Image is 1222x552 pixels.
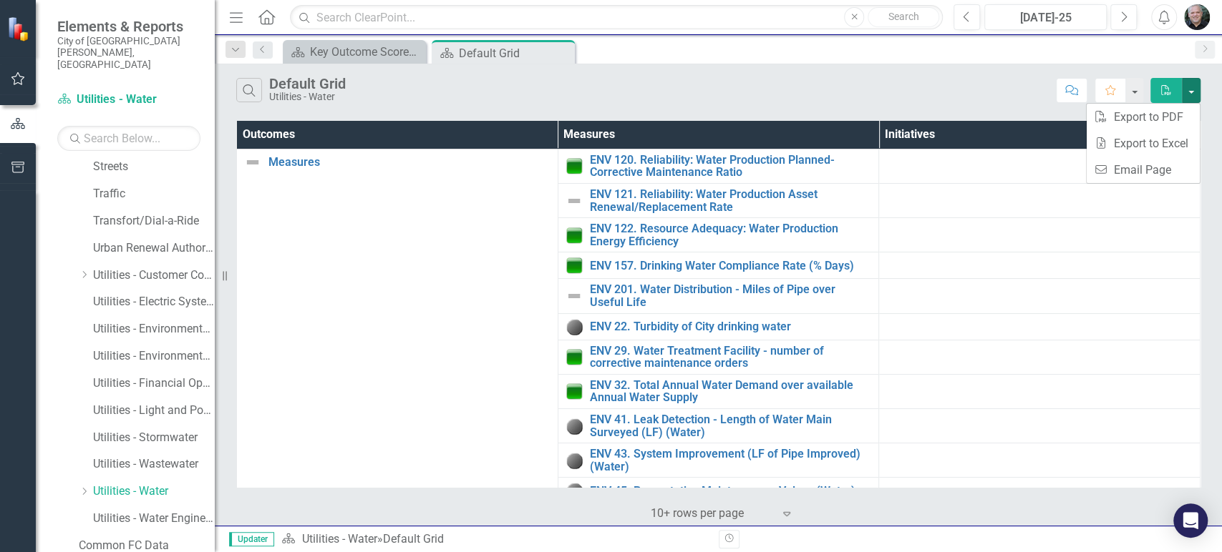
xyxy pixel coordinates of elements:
[93,159,215,175] a: Streets
[1087,157,1200,183] a: Email Page
[566,257,583,274] img: On Target
[93,348,215,365] a: Utilities - Environmental Services Div.
[984,4,1107,30] button: [DATE]-25
[566,482,583,499] img: No Information
[566,452,583,469] img: No Information
[590,260,872,272] a: ENV 157. Drinking Water Compliance Rate (% Days)
[57,92,200,108] a: Utilities - Water
[590,283,872,308] a: ENV 201. Water Distribution - Miles of Pipe over Useful Life
[301,532,377,546] a: Utilities - Water
[1173,503,1208,538] div: Open Intercom Messenger
[269,92,346,102] div: Utilities - Water
[558,443,879,478] td: Double-Click to Edit Right Click for Context Menu
[558,340,879,374] td: Double-Click to Edit Right Click for Context Menu
[566,348,583,365] img: On Target
[93,213,215,230] a: Transfort/Dial-a-Ride
[590,320,872,333] a: ENV 22. Turbidity of City drinking water
[1184,4,1210,30] img: Gregg Stonecipher
[558,478,879,504] td: Double-Click to Edit Right Click for Context Menu
[558,252,879,279] td: Double-Click to Edit Right Click for Context Menu
[93,375,215,392] a: Utilities - Financial Operations
[57,35,200,70] small: City of [GEOGRAPHIC_DATA][PERSON_NAME], [GEOGRAPHIC_DATA]
[93,294,215,310] a: Utilities - Electric Systems Eng Div.
[590,188,872,213] a: ENV 121. Reliability: Water Production Asset Renewal/Replacement Rate
[590,379,872,404] a: ENV 32. Total Annual Water Demand over available Annual Water Supply
[382,532,443,546] div: Default Grid
[590,222,872,247] a: ENV 122. Resource Adequacy: Water Production Energy Efficiency
[57,18,200,35] span: Elements & Reports
[590,413,872,438] a: ENV 41. Leak Detection - Length of Water Main Surveyed (LF) (Water)
[229,532,274,546] span: Updater
[558,279,879,313] td: Double-Click to Edit Right Click for Context Menu
[269,76,346,92] div: Default Grid
[590,154,872,179] a: ENV 120. Reliability: Water Production Planned-Corrective Maintenance Ratio
[93,456,215,473] a: Utilities - Wastewater
[93,403,215,419] a: Utilities - Light and Power
[244,154,261,171] img: Not Defined
[290,5,943,30] input: Search ClearPoint...
[590,448,872,473] a: ENV 43. System Improvement (LF of Pipe Improved) (Water)
[93,511,215,527] a: Utilities - Water Engineering
[566,192,583,210] img: Not Defined
[93,483,215,500] a: Utilities - Water
[566,287,583,305] img: Not Defined
[459,44,571,62] div: Default Grid
[1087,130,1200,157] a: Export to Excel
[590,485,872,498] a: ENV 45. Preventative Maintenance - Valves (Water)
[281,531,707,548] div: »
[1087,104,1200,130] a: Export to PDF
[868,7,939,27] button: Search
[310,43,422,61] div: Key Outcome Scorecard
[566,227,583,244] img: On Target
[566,157,583,174] img: On Target
[7,16,32,41] img: ClearPoint Strategy
[558,313,879,340] td: Double-Click to Edit Right Click for Context Menu
[93,321,215,337] a: Utilities - Environmental Regulatory Affairs
[590,345,872,370] a: ENV 29. Water Treatment Facility - number of corrective maintenance orders
[286,43,422,61] a: Key Outcome Scorecard
[93,186,215,202] a: Traffic
[566,318,583,335] img: No Information
[57,126,200,151] input: Search Below...
[558,184,879,218] td: Double-Click to Edit Right Click for Context Menu
[888,11,919,22] span: Search
[268,156,551,169] a: Measures
[558,408,879,443] td: Double-Click to Edit Right Click for Context Menu
[566,418,583,435] img: No Information
[989,9,1102,26] div: [DATE]-25
[93,240,215,257] a: Urban Renewal Authority
[558,374,879,408] td: Double-Click to Edit Right Click for Context Menu
[93,267,215,284] a: Utilities - Customer Connections
[93,430,215,446] a: Utilities - Stormwater
[566,383,583,400] img: On Target
[558,149,879,183] td: Double-Click to Edit Right Click for Context Menu
[558,218,879,252] td: Double-Click to Edit Right Click for Context Menu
